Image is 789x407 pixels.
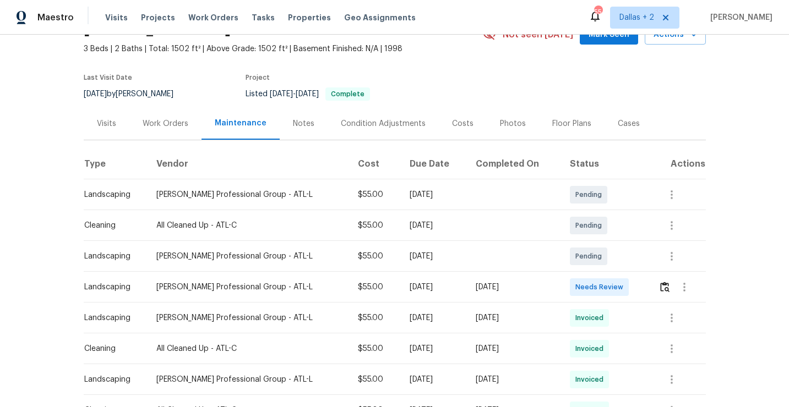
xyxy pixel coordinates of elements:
[575,343,608,354] span: Invoiced
[476,374,552,385] div: [DATE]
[358,189,392,200] div: $55.00
[37,12,74,23] span: Maestro
[575,251,606,262] span: Pending
[575,189,606,200] span: Pending
[148,148,349,179] th: Vendor
[141,12,175,23] span: Projects
[706,12,772,23] span: [PERSON_NAME]
[410,189,458,200] div: [DATE]
[84,87,187,101] div: by [PERSON_NAME]
[84,312,139,323] div: Landscaping
[410,343,458,354] div: [DATE]
[476,282,552,293] div: [DATE]
[552,118,591,129] div: Floor Plans
[84,90,107,98] span: [DATE]
[476,312,552,323] div: [DATE]
[156,374,340,385] div: [PERSON_NAME] Professional Group - ATL-L
[156,282,340,293] div: [PERSON_NAME] Professional Group - ATL-L
[246,74,270,81] span: Project
[410,220,458,231] div: [DATE]
[410,282,458,293] div: [DATE]
[500,118,526,129] div: Photos
[654,28,697,42] span: Actions
[156,312,340,323] div: [PERSON_NAME] Professional Group - ATL-L
[84,343,139,354] div: Cleaning
[84,43,483,54] span: 3 Beds | 2 Baths | Total: 1502 ft² | Above Grade: 1502 ft² | Basement Finished: N/A | 1998
[452,118,474,129] div: Costs
[660,282,670,292] img: Review Icon
[410,374,458,385] div: [DATE]
[619,12,654,23] span: Dallas + 2
[246,90,370,98] span: Listed
[358,220,392,231] div: $55.00
[270,90,319,98] span: -
[293,118,314,129] div: Notes
[358,251,392,262] div: $55.00
[503,29,573,40] span: Not seen [DATE]
[410,251,458,262] div: [DATE]
[575,220,606,231] span: Pending
[156,343,340,354] div: All Cleaned Up - ATL-C
[410,312,458,323] div: [DATE]
[156,189,340,200] div: [PERSON_NAME] Professional Group - ATL-L
[84,148,148,179] th: Type
[650,148,706,179] th: Actions
[252,14,275,21] span: Tasks
[288,12,331,23] span: Properties
[349,148,401,179] th: Cost
[476,343,552,354] div: [DATE]
[575,312,608,323] span: Invoiced
[84,74,132,81] span: Last Visit Date
[589,28,629,42] span: Mark Seen
[358,374,392,385] div: $55.00
[105,12,128,23] span: Visits
[215,118,266,129] div: Maintenance
[358,343,392,354] div: $55.00
[618,118,640,129] div: Cases
[659,274,671,300] button: Review Icon
[358,282,392,293] div: $55.00
[156,220,340,231] div: All Cleaned Up - ATL-C
[467,148,561,179] th: Completed On
[344,12,416,23] span: Geo Assignments
[594,7,602,18] div: 55
[84,374,139,385] div: Landscaping
[84,220,139,231] div: Cleaning
[575,374,608,385] span: Invoiced
[575,282,628,293] span: Needs Review
[341,118,426,129] div: Condition Adjustments
[358,312,392,323] div: $55.00
[84,189,139,200] div: Landscaping
[156,251,340,262] div: [PERSON_NAME] Professional Group - ATL-L
[401,148,467,179] th: Due Date
[580,25,638,45] button: Mark Seen
[327,91,369,97] span: Complete
[84,282,139,293] div: Landscaping
[97,118,116,129] div: Visits
[188,12,238,23] span: Work Orders
[143,118,188,129] div: Work Orders
[561,148,650,179] th: Status
[645,25,706,45] button: Actions
[84,24,231,35] h2: [STREET_ADDRESS]
[270,90,293,98] span: [DATE]
[296,90,319,98] span: [DATE]
[84,251,139,262] div: Landscaping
